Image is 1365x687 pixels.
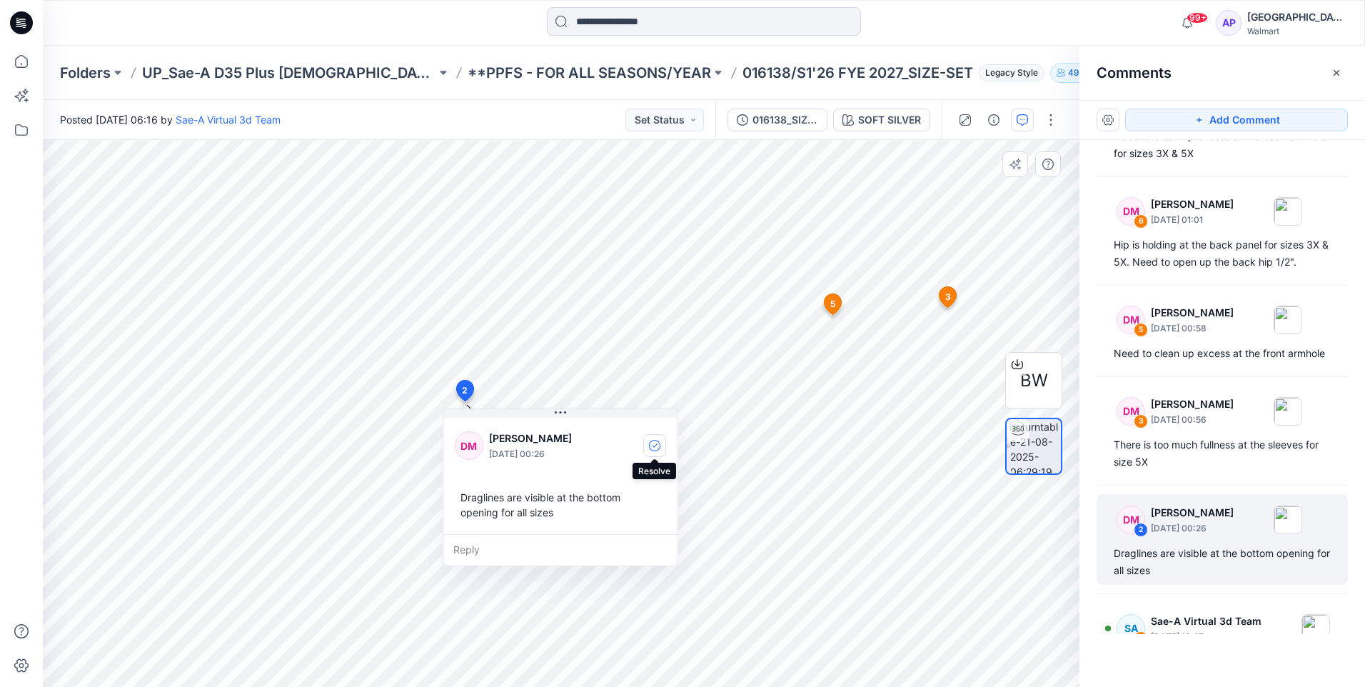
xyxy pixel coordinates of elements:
[1134,414,1148,428] div: 3
[142,63,436,83] a: UP_Sae-A D35 Plus [DEMOGRAPHIC_DATA] Top
[1134,631,1148,646] div: 1
[455,484,666,526] div: Draglines are visible at the bottom opening for all sizes
[1134,214,1148,229] div: 6
[1247,26,1347,36] div: Walmart
[1125,109,1348,131] button: Add Comment
[1134,323,1148,337] div: 5
[462,384,468,397] span: 2
[176,114,281,126] a: Sae-A Virtual 3d Team
[833,109,930,131] button: SOFT SILVER
[752,112,818,128] div: 016138_SIZE-SET_TS PUFF SLV FLEECE SAEA 081925
[830,298,835,311] span: 5
[1134,523,1148,537] div: 2
[1151,504,1234,521] p: [PERSON_NAME]
[1114,545,1331,579] div: Draglines are visible at the bottom opening for all sizes
[1114,236,1331,271] div: Hip is holding at the back panel for sizes 3X & 5X. Need to open up the back hip 1/2".
[727,109,827,131] button: 016138_SIZE-SET_TS PUFF SLV FLEECE SAEA 081925
[60,112,281,127] span: Posted [DATE] 06:16 by
[1247,9,1347,26] div: [GEOGRAPHIC_DATA]
[945,291,951,304] span: 3
[1020,368,1048,393] span: BW
[742,63,973,83] p: 016138/S1'26 FYE 2027_SIZE-SET
[1151,413,1234,427] p: [DATE] 00:56
[1187,12,1208,24] span: 99+
[1151,321,1234,336] p: [DATE] 00:58
[982,109,1005,131] button: Details
[1151,521,1234,536] p: [DATE] 00:26
[1117,506,1145,534] div: DM
[1050,63,1097,83] button: 49
[1114,345,1331,362] div: Need to clean up excess at the front armhole
[489,447,605,461] p: [DATE] 00:26
[1117,306,1145,334] div: DM
[1117,614,1145,643] div: SA
[1151,304,1234,321] p: [PERSON_NAME]
[1151,196,1234,213] p: [PERSON_NAME]
[489,430,605,447] p: [PERSON_NAME]
[60,63,111,83] a: Folders
[858,112,921,128] div: SOFT SILVER
[1114,436,1331,471] div: There is too much fullness at the sleeves for size 5X
[455,431,483,460] div: DM
[979,64,1044,81] span: Legacy Style
[443,534,678,566] div: Reply
[1117,397,1145,426] div: DM
[1216,10,1241,36] div: AP
[973,63,1044,83] button: Legacy Style
[1114,128,1331,162] div: Need to clean up excess at the back armhole for sizes 3X & 5X
[1010,419,1061,473] img: turntable-21-08-2025-06:29:19
[468,63,711,83] a: **PPFS - FOR ALL SEASONS/YEAR
[1068,65,1079,81] p: 49
[1097,64,1172,81] h2: Comments
[1151,396,1234,413] p: [PERSON_NAME]
[1151,613,1261,630] p: Sae-A Virtual 3d Team
[1151,630,1261,644] p: [DATE] 16:27
[1117,197,1145,226] div: DM
[1151,213,1234,227] p: [DATE] 01:01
